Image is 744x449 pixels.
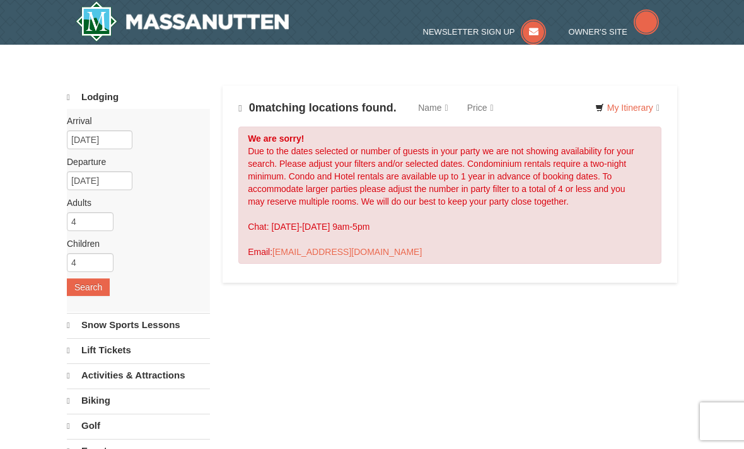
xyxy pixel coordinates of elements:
[587,98,668,117] a: My Itinerary
[409,95,457,120] a: Name
[76,1,289,42] a: Massanutten Resort
[248,134,304,144] strong: We are sorry!
[423,27,515,37] span: Newsletter Sign Up
[272,247,422,257] a: [EMAIL_ADDRESS][DOMAIN_NAME]
[67,278,110,296] button: Search
[568,27,659,37] a: Owner's Site
[67,237,201,250] label: Children
[67,86,210,109] a: Lodging
[67,196,201,209] label: Adults
[423,27,547,37] a: Newsletter Sign Up
[67,156,201,168] label: Departure
[238,127,661,264] div: Due to the dates selected or number of guests in your party we are not showing availability for y...
[67,389,210,412] a: Biking
[67,338,210,362] a: Lift Tickets
[67,414,210,438] a: Golf
[67,313,210,337] a: Snow Sports Lessons
[67,115,201,127] label: Arrival
[568,27,627,37] span: Owner's Site
[67,363,210,387] a: Activities & Attractions
[76,1,289,42] img: Massanutten Resort Logo
[458,95,503,120] a: Price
